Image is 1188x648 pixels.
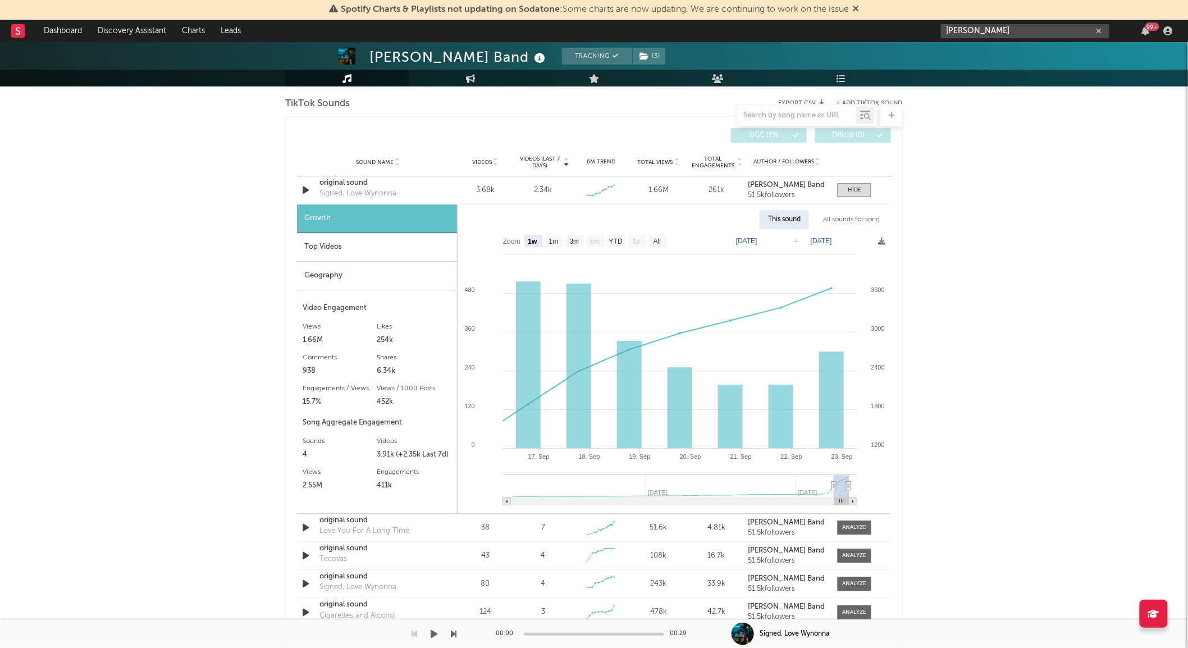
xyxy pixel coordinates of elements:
button: Tracking [562,48,632,65]
a: original sound [319,177,437,189]
span: Videos [472,159,492,166]
div: Sounds [303,435,377,448]
button: + Add TikTok Sound [825,101,903,107]
span: Total Engagements [691,156,736,169]
div: 261k [691,185,743,196]
a: [PERSON_NAME] Band [748,181,826,189]
div: 2.55M [303,479,377,492]
text: 2400 [871,364,885,371]
div: 3.68k [459,185,511,196]
div: 4 [541,550,545,562]
span: Spotify Charts & Playlists not updating on Sodatone [341,5,560,14]
span: Dismiss [852,5,859,14]
strong: [PERSON_NAME] Band [748,575,825,582]
button: UGC(19) [731,128,807,143]
div: Shares [377,351,452,364]
div: 4 [541,578,545,590]
text: → [792,237,799,245]
text: 1w [528,238,538,245]
a: [PERSON_NAME] Band [748,519,826,527]
div: 478k [633,606,685,618]
button: Export CSV [778,100,825,107]
text: 1y [633,238,640,245]
span: Author / Followers [753,158,814,166]
div: 1.66M [633,185,685,196]
button: + Add TikTok Sound [836,101,903,107]
text: 22. Sep [781,453,802,460]
div: 1.66M [303,334,377,347]
strong: [PERSON_NAME] Band [748,603,825,610]
a: original sound [319,599,437,610]
span: UGC ( 19 ) [738,132,790,139]
div: 4.81k [691,522,743,533]
div: Likes [377,320,452,334]
text: Zoom [503,238,520,245]
div: 51.5k followers [748,191,826,199]
div: Engagements / Views [303,382,377,395]
div: original sound [319,571,437,582]
text: 21. Sep [730,453,752,460]
strong: [PERSON_NAME] Band [748,547,825,554]
span: Sound Name [356,159,394,166]
div: 2.34k [534,185,552,196]
a: Charts [174,20,213,42]
button: Official(0) [815,128,891,143]
strong: [PERSON_NAME] Band [748,519,825,526]
a: original sound [319,543,437,554]
text: 23. Sep [831,453,853,460]
div: 00:29 [670,627,692,641]
div: 16.7k [691,550,743,562]
a: Discovery Assistant [90,20,174,42]
span: Total Views [638,159,673,166]
span: Videos (last 7 days) [517,156,563,169]
div: Signed, Love Wynonna [319,582,396,593]
div: 4 [303,448,377,462]
div: 3.91k (+2.35k Last 7d) [377,448,452,462]
div: Comments [303,351,377,364]
div: [PERSON_NAME] Band [369,48,548,66]
div: Cigarettes and Alcohol [319,610,396,622]
div: Engagements [377,466,452,479]
text: 3600 [871,286,885,293]
div: 33.9k [691,578,743,590]
a: original sound [319,515,437,526]
text: 1800 [871,403,885,409]
div: 15.7% [303,395,377,409]
div: 6M Trend [575,158,627,166]
a: Dashboard [36,20,90,42]
div: Video Engagement [303,302,451,315]
text: 0 [472,441,475,448]
div: 411k [377,479,452,492]
div: Signed, Love Wynonna [319,188,396,199]
div: Song Aggregate Engagement [303,416,451,430]
text: [DATE] [736,237,757,245]
text: All [654,238,661,245]
text: 19. Sep [629,453,651,460]
div: Views [303,320,377,334]
text: 1200 [871,441,885,448]
div: 108k [633,550,685,562]
span: Official ( 0 ) [823,132,874,139]
div: 51.5k followers [748,613,826,621]
div: 254k [377,334,452,347]
div: Signed, Love Wynonna [760,629,829,639]
text: 6m [591,238,600,245]
div: Tecovas [319,554,347,565]
span: : Some charts are now updating. We are continuing to work on the issue [341,5,849,14]
span: ( 3 ) [632,48,666,65]
div: All sounds for song [815,210,888,229]
div: 38 [459,522,511,533]
div: Growth [297,204,457,233]
span: TikTok Sounds [285,97,350,111]
div: Love You For A Long Time [319,526,409,537]
div: 42.7k [691,606,743,618]
text: [DATE] [811,237,832,245]
div: Geography [297,262,457,290]
text: 20. Sep [680,453,701,460]
div: 3 [541,606,545,618]
text: 17. Sep [528,453,550,460]
a: [PERSON_NAME] Band [748,547,826,555]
